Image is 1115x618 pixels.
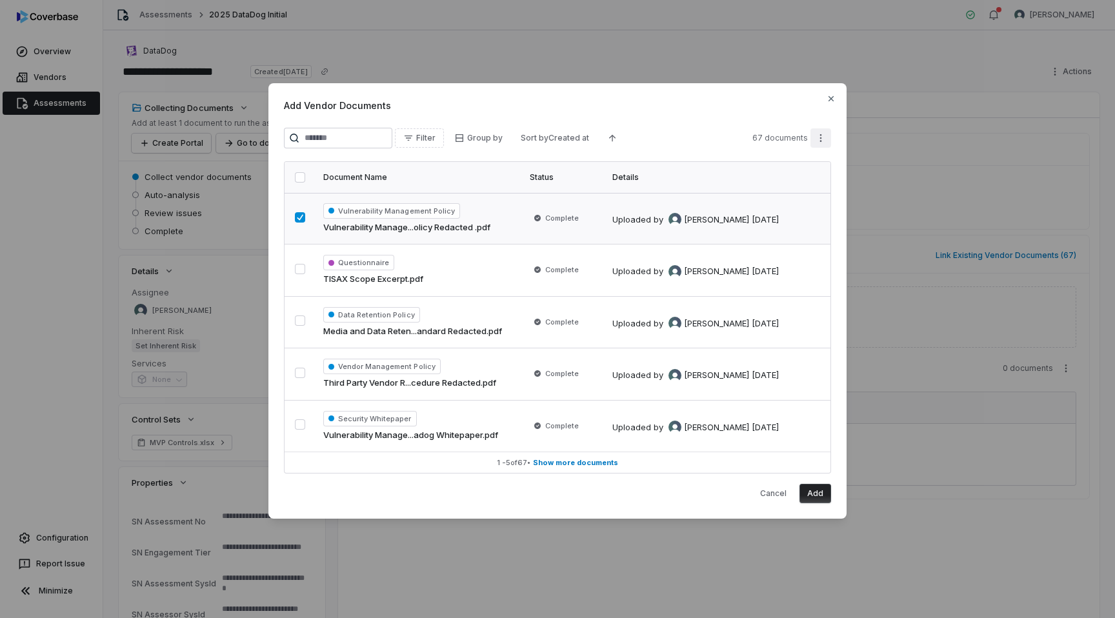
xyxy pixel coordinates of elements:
div: Uploaded [612,369,779,382]
div: [DATE] [752,214,779,226]
span: Complete [545,264,579,275]
div: [DATE] [752,421,779,434]
span: 67 documents [752,133,808,143]
span: Complete [545,317,579,327]
span: Complete [545,421,579,431]
span: Security Whitepaper [323,411,417,426]
button: 1 -5of67• Show more documents [285,452,830,473]
div: Uploaded [612,421,779,434]
button: Cancel [752,484,794,503]
div: Uploaded [612,317,779,330]
span: [PERSON_NAME] [684,421,749,434]
img: Sayantan Bhattacherjee avatar [668,421,681,434]
div: Status [530,172,597,183]
svg: Ascending [607,133,618,143]
div: Details [612,172,820,183]
button: More actions [810,128,831,148]
span: TISAX Scope Excerpt.pdf [323,273,423,286]
div: [DATE] [752,369,779,382]
span: [PERSON_NAME] [684,369,749,382]
button: Filter [395,128,444,148]
span: Data Retention Policy [323,307,420,323]
div: Uploaded [612,213,779,226]
div: Document Name [323,172,514,183]
button: Add [799,484,831,503]
img: Sayantan Bhattacherjee avatar [668,369,681,382]
span: [PERSON_NAME] [684,265,749,278]
span: Questionnaire [323,255,394,270]
span: Filter [416,133,436,143]
img: Sayantan Bhattacherjee avatar [668,265,681,278]
span: [PERSON_NAME] [684,317,749,330]
span: Third Party Vendor R...cedure Redacted.pdf [323,377,496,390]
div: Uploaded [612,265,779,278]
span: Add Vendor Documents [284,99,831,112]
span: Vulnerability Manage...adog Whitepaper.pdf [323,429,498,442]
button: Ascending [599,128,625,148]
span: Media and Data Reten...andard Redacted.pdf [323,325,502,338]
span: Complete [545,368,579,379]
span: Show more documents [533,458,618,468]
button: Sort byCreated at [513,128,597,148]
div: by [654,421,749,434]
span: Vendor Management Policy [323,359,441,374]
button: Group by [447,128,510,148]
span: Complete [545,213,579,223]
div: by [654,265,749,278]
img: Sayantan Bhattacherjee avatar [668,213,681,226]
div: by [654,213,749,226]
span: Vulnerability Manage...olicy Redacted .pdf [323,221,490,234]
div: [DATE] [752,317,779,330]
img: Sayantan Bhattacherjee avatar [668,317,681,330]
span: Vulnerability Management Policy [323,203,460,219]
div: by [654,317,749,330]
div: by [654,369,749,382]
span: [PERSON_NAME] [684,214,749,226]
div: [DATE] [752,265,779,278]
